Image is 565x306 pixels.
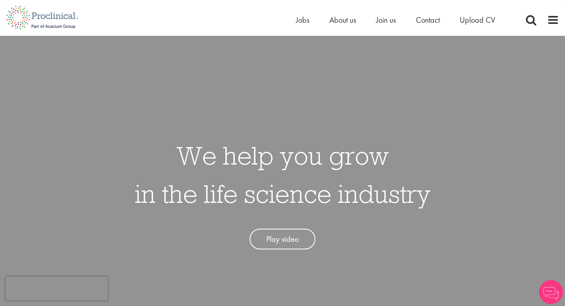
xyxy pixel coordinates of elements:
h1: We help you grow in the life science industry [135,136,431,213]
a: About us [329,15,356,25]
a: Upload CV [460,15,495,25]
a: Contact [416,15,440,25]
a: Play video [250,229,315,250]
a: Jobs [296,15,309,25]
img: Chatbot [539,280,563,304]
a: Join us [376,15,396,25]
